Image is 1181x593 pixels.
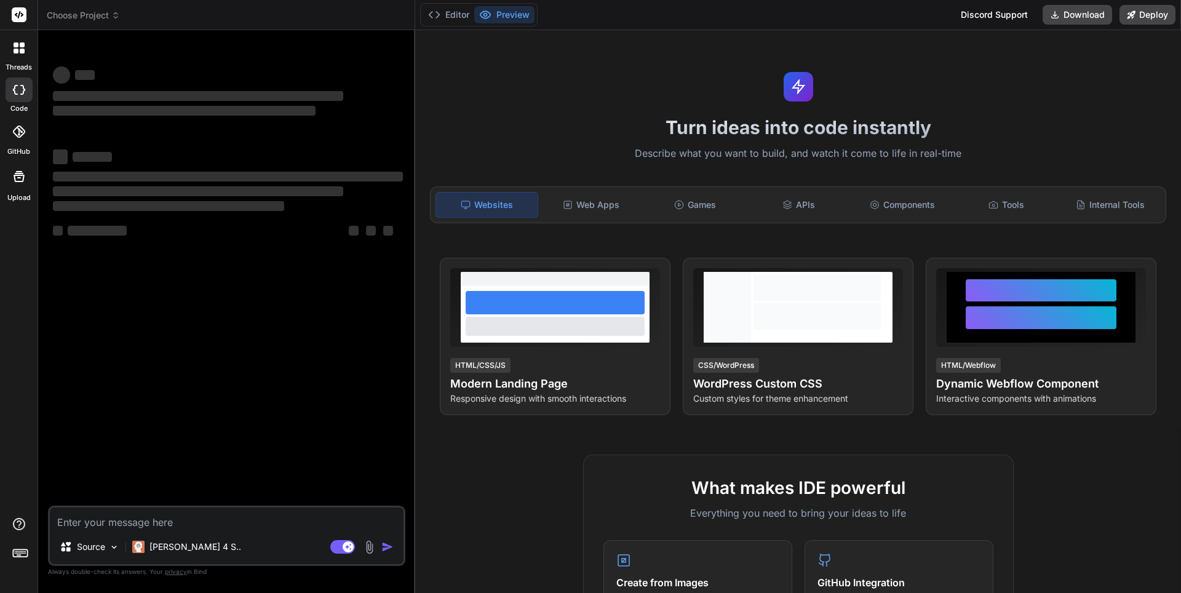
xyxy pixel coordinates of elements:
label: threads [6,62,32,73]
div: APIs [748,192,849,218]
p: Describe what you want to build, and watch it come to life in real-time [423,146,1174,162]
p: Everything you need to bring your ideas to life [603,506,993,520]
div: Websites [435,192,538,218]
div: Web Apps [541,192,642,218]
span: ‌ [53,149,68,164]
p: Responsive design with smooth interactions [450,392,660,405]
h1: Turn ideas into code instantly [423,116,1174,138]
span: ‌ [75,70,95,80]
span: ‌ [349,226,359,236]
span: ‌ [53,172,403,181]
div: Games [645,192,746,218]
div: Tools [956,192,1057,218]
img: attachment [362,540,376,554]
button: Deploy [1119,5,1175,25]
button: Download [1043,5,1112,25]
p: [PERSON_NAME] 4 S.. [149,541,241,553]
span: ‌ [53,186,343,196]
div: Components [852,192,953,218]
span: ‌ [366,226,376,236]
img: icon [381,541,394,553]
p: Always double-check its answers. Your in Bind [48,566,405,578]
span: ‌ [53,66,70,84]
span: privacy [165,568,187,575]
button: Preview [474,6,535,23]
h4: Create from Images [616,575,779,590]
label: code [10,103,28,114]
h4: GitHub Integration [817,575,980,590]
div: CSS/WordPress [693,358,759,373]
div: Discord Support [953,5,1035,25]
img: Claude 4 Sonnet [132,541,145,553]
img: Pick Models [109,542,119,552]
h4: Dynamic Webflow Component [936,375,1146,392]
label: Upload [7,193,31,203]
p: Source [77,541,105,553]
label: GitHub [7,146,30,157]
span: ‌ [53,106,316,116]
h4: Modern Landing Page [450,375,660,392]
span: ‌ [53,91,343,101]
div: Internal Tools [1059,192,1161,218]
span: ‌ [383,226,393,236]
h2: What makes IDE powerful [603,475,993,501]
button: Editor [423,6,474,23]
span: ‌ [73,152,112,162]
span: ‌ [68,226,127,236]
p: Custom styles for theme enhancement [693,392,903,405]
h4: WordPress Custom CSS [693,375,903,392]
span: ‌ [53,201,284,211]
span: ‌ [53,226,63,236]
span: Choose Project [47,9,120,22]
p: Interactive components with animations [936,392,1146,405]
div: HTML/CSS/JS [450,358,511,373]
div: HTML/Webflow [936,358,1001,373]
